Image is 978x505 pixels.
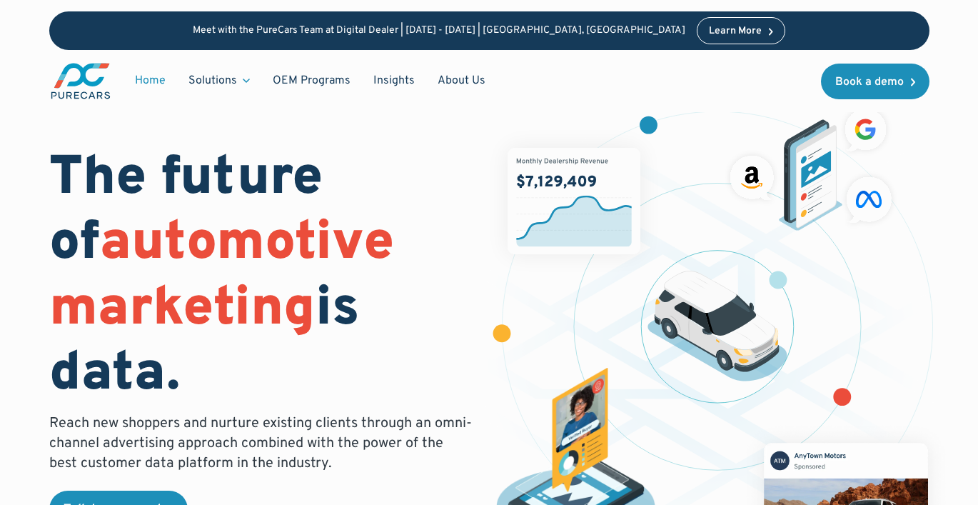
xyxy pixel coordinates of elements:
[123,67,177,94] a: Home
[177,67,261,94] div: Solutions
[49,61,112,101] a: main
[362,67,426,94] a: Insights
[821,64,929,99] a: Book a demo
[647,271,787,381] img: illustration of a vehicle
[49,147,473,408] h1: The future of is data.
[49,61,112,101] img: purecars logo
[426,67,497,94] a: About Us
[697,17,785,44] a: Learn More
[49,414,473,474] p: Reach new shoppers and nurture existing clients through an omni-channel advertising approach comb...
[835,76,904,88] div: Book a demo
[724,103,898,231] img: ads on social media and advertising partners
[188,73,237,89] div: Solutions
[508,148,640,254] img: chart showing monthly dealership revenue of $7m
[261,67,362,94] a: OEM Programs
[193,25,685,37] p: Meet with the PureCars Team at Digital Dealer | [DATE] - [DATE] | [GEOGRAPHIC_DATA], [GEOGRAPHIC_...
[709,26,762,36] div: Learn More
[49,210,394,344] span: automotive marketing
